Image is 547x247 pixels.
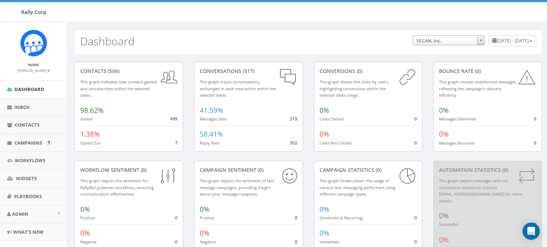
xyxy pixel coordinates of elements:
[21,9,46,15] span: Rally Corp
[474,68,481,74] span: (0)
[290,139,297,146] span: 302
[320,79,389,98] small: This graph shows link clicks by users, highlighting conversions within the selected dates range.
[320,228,329,238] span: 0%
[355,68,362,74] span: (0)
[80,239,96,244] small: Negative
[320,116,344,122] small: Links Clicked
[414,115,417,122] span: 0
[200,79,276,98] small: This graph tracks conversations, exchanged in each interaction within the selected dates.
[200,129,223,139] span: 58.41%
[295,214,297,221] span: 0
[80,205,90,214] span: 0%
[175,214,177,221] span: 0
[414,238,417,245] span: 0
[80,228,90,238] span: 0%
[200,228,209,238] span: 0%
[200,140,220,146] small: Reply Rate
[80,116,92,122] small: Added
[439,129,449,139] span: 0%
[200,205,209,214] span: 0%
[16,175,37,182] span: Widgets
[80,215,95,220] small: Positive
[497,37,529,44] span: [DATE] - [DATE]
[439,68,536,75] div: Bounce Rate
[414,214,417,221] span: 0
[200,215,214,220] small: Positive
[374,166,381,173] span: (0)
[14,139,42,146] span: Campaigns
[14,86,44,92] span: Dashboard
[200,178,274,197] small: This graph depicts the sentiment of text message campaigns, providing insight about your message ...
[80,166,177,174] div: Workflow Sentiment
[439,140,474,146] small: Messages Bounced
[80,35,135,47] h2: Dashboard
[439,106,449,115] span: 0%
[80,79,157,98] small: This graph indicates new contacts gained and unsubscribes within the selected dates.
[80,140,100,146] small: Opted Out
[439,221,458,227] small: Successful
[320,166,417,174] div: Campaign Statistics
[14,193,42,200] span: Playbooks
[20,29,47,56] img: Icon_1.png
[439,79,517,98] small: This graph reveals undelivered messages, reflecting the campaign's delivery efficiency.
[80,106,104,115] span: 98.62%
[17,67,50,73] a: [PERSON_NAME]
[80,129,100,139] span: 1.38%
[200,239,216,244] small: Negative
[413,35,485,45] span: 10 CAN, Inc.
[320,129,329,139] span: 0%
[241,68,254,74] span: (517)
[12,211,28,217] span: Admin
[17,68,50,73] small: [PERSON_NAME]
[413,36,484,46] span: 10 CAN, Inc.
[320,205,329,214] span: 0%
[320,68,417,75] div: conversions
[523,223,540,240] div: Open Intercom Messenger
[80,178,154,197] small: This graph depicts the sentiment for RallyBot-powered workflows, ensuring communication effective...
[46,140,51,145] input: Submit
[320,178,395,197] small: This graph breaks down the usage of various text messaging performed using different campaign types.
[139,166,146,173] span: (0)
[200,116,227,122] small: Messages Sent
[290,115,297,122] span: 215
[534,115,536,122] span: 0
[439,178,523,203] small: This graph depicts messages sent via automation standards. Contact [EMAIL_ADDRESS][DOMAIN_NAME] f...
[439,211,449,220] span: 0%
[295,238,297,245] span: 0
[14,104,30,110] span: Inbox
[107,68,119,74] span: (506)
[501,166,508,173] span: (0)
[320,106,329,115] span: 0%
[175,238,177,245] span: 0
[13,229,44,235] span: What's New
[320,215,362,220] small: Scheduled & Recurring
[256,166,263,173] span: (0)
[175,139,177,146] span: 7
[439,166,536,174] div: Automation Statistics
[439,116,476,122] small: Messages Delivered
[15,122,40,128] span: Contacts
[200,166,297,174] div: Campaign Sentiment
[28,62,39,67] small: Name
[80,68,177,75] div: contacts
[320,140,352,146] small: Links Not Clicked
[534,221,536,227] span: 0
[170,115,177,122] span: 499
[439,235,449,244] span: 0%
[414,139,417,146] span: 0
[15,157,45,164] span: Workflows
[320,239,339,244] small: Immediate
[200,68,297,75] div: conversations
[534,139,536,146] span: 0
[200,106,223,115] span: 41.59%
